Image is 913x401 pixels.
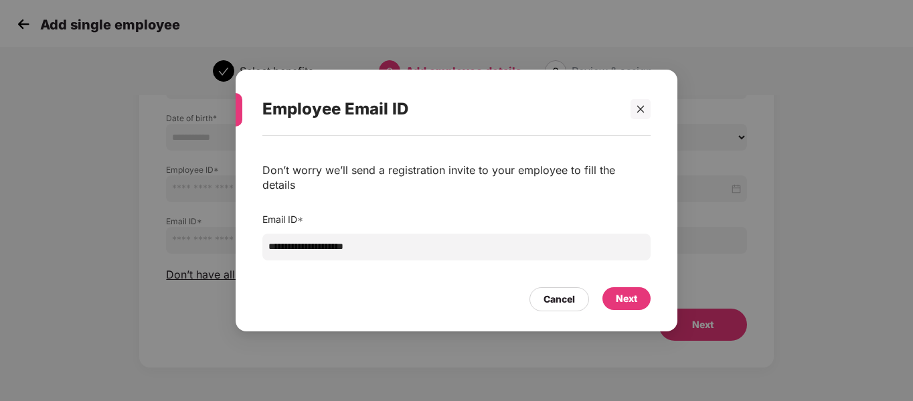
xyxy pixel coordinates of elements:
div: Employee Email ID [262,83,618,135]
span: close [636,104,645,114]
div: Don’t worry we’ll send a registration invite to your employee to fill the details [262,163,651,192]
div: Cancel [544,292,575,307]
div: Next [616,291,637,306]
label: Email ID [262,214,303,225]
